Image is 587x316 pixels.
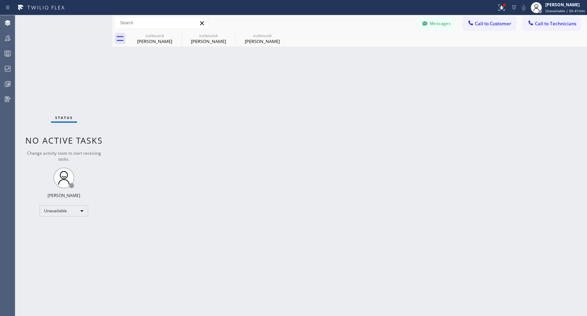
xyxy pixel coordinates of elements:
div: [PERSON_NAME] [128,38,181,44]
div: Katarina Van Derham [182,31,235,46]
span: Status [55,115,73,120]
span: Change activity state to start receiving tasks. [27,150,101,162]
button: Call to Technicians [523,17,580,30]
div: Unavailable [40,205,88,216]
div: outbound [128,33,181,38]
div: [PERSON_NAME] [236,38,288,44]
button: Call to Customer [463,17,516,30]
button: Messages [418,17,456,30]
div: [PERSON_NAME] [182,38,235,44]
span: Call to Customer [475,20,511,27]
span: Call to Technicians [535,20,576,27]
button: Mute [519,3,529,12]
span: No active tasks [25,135,103,146]
div: [PERSON_NAME] [48,193,80,198]
div: Eric Tucker [128,31,181,46]
div: [PERSON_NAME] [545,2,585,8]
input: Search [115,17,208,28]
div: Peter Van Steemburg [236,31,288,46]
span: Unavailable | 6h 41min [545,8,585,13]
div: outbound [182,33,235,38]
div: outbound [236,33,288,38]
